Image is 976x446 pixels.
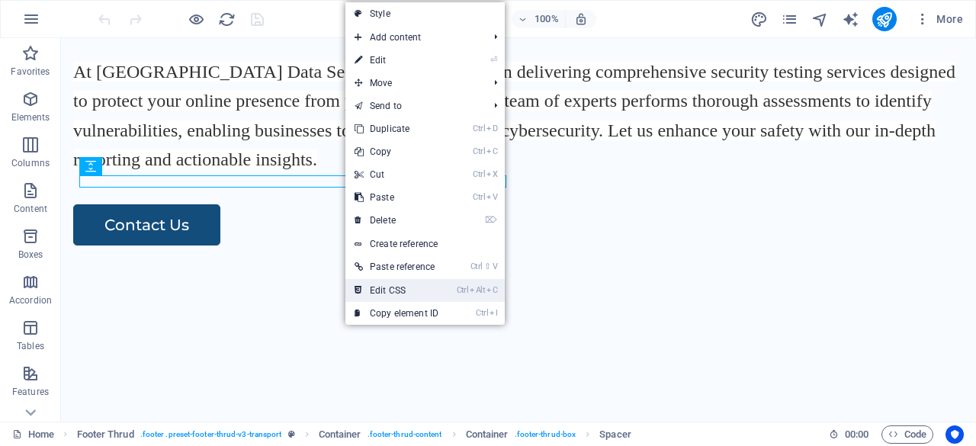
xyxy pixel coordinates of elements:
[811,10,830,28] button: navigator
[473,146,485,156] i: Ctrl
[829,425,869,444] h6: Session time
[368,425,442,444] span: . footer-thrud-content
[457,285,469,295] i: Ctrl
[915,11,963,27] span: More
[12,425,54,444] a: Click to cancel selection. Double-click to open Pages
[486,124,497,133] i: D
[17,340,44,352] p: Tables
[493,262,497,271] i: V
[888,425,926,444] span: Code
[574,12,588,26] i: On resize automatically adjust zoom level to fit chosen device.
[781,11,798,28] i: Pages (Ctrl+Alt+S)
[515,425,576,444] span: . footer-thrud-box
[486,285,497,295] i: C
[218,11,236,28] i: Reload page
[319,425,361,444] span: Click to select. Double-click to edit
[11,157,50,169] p: Columns
[187,10,205,28] button: Click here to leave preview mode and continue editing
[599,425,631,444] span: Click to select. Double-click to edit
[345,140,448,163] a: CtrlCCopy
[845,425,868,444] span: 00 00
[77,425,631,444] nav: breadcrumb
[345,186,448,209] a: CtrlVPaste
[14,203,47,215] p: Content
[486,169,497,179] i: X
[473,124,485,133] i: Ctrl
[486,146,497,156] i: C
[217,10,236,28] button: reload
[473,169,485,179] i: Ctrl
[486,192,497,202] i: V
[345,26,482,49] span: Add content
[875,11,893,28] i: Publish
[750,10,769,28] button: design
[470,285,485,295] i: Alt
[345,279,448,302] a: CtrlAltCEdit CSS
[484,262,491,271] i: ⇧
[345,255,448,278] a: Ctrl⇧VPaste reference
[490,55,497,65] i: ⏎
[535,10,559,28] h6: 100%
[811,11,829,28] i: Navigator
[12,386,49,398] p: Features
[490,308,497,318] i: I
[945,425,964,444] button: Usercentrics
[872,7,897,31] button: publish
[11,111,50,124] p: Elements
[476,308,488,318] i: Ctrl
[473,192,485,202] i: Ctrl
[466,425,509,444] span: Click to select. Double-click to edit
[288,430,295,438] i: This element is a customizable preset
[140,425,282,444] span: . footer .preset-footer-thrud-v3-transport
[345,163,448,186] a: CtrlXCut
[345,117,448,140] a: CtrlDDuplicate
[750,11,768,28] i: Design (Ctrl+Alt+Y)
[909,7,969,31] button: More
[512,10,566,28] button: 100%
[881,425,933,444] button: Code
[18,249,43,261] p: Boxes
[781,10,799,28] button: pages
[856,428,858,440] span: :
[11,66,50,78] p: Favorites
[345,49,448,72] a: ⏎Edit
[345,233,505,255] a: Create reference
[842,10,860,28] button: text_generator
[485,215,497,225] i: ⌦
[345,72,482,95] span: Move
[345,302,448,325] a: CtrlICopy element ID
[470,262,483,271] i: Ctrl
[345,95,482,117] a: Send to
[345,2,505,25] a: Style
[345,209,448,232] a: ⌦Delete
[77,425,134,444] span: Click to select. Double-click to edit
[9,294,52,306] p: Accordion
[842,11,859,28] i: AI Writer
